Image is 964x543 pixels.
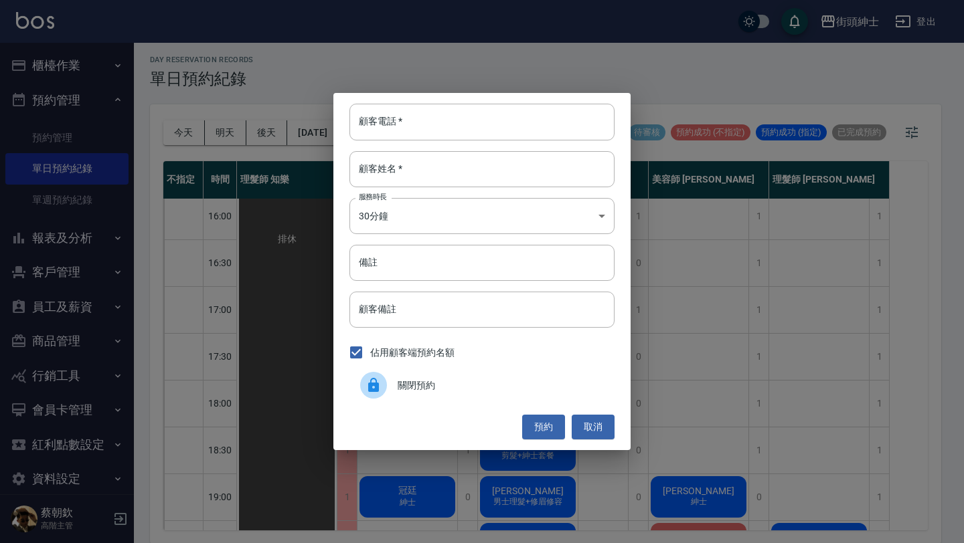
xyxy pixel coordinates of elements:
[398,378,604,393] span: 關閉預約
[359,192,387,202] label: 服務時長
[370,346,455,360] span: 佔用顧客端預約名額
[349,198,615,234] div: 30分鐘
[572,415,615,439] button: 取消
[522,415,565,439] button: 預約
[349,366,615,404] div: 關閉預約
